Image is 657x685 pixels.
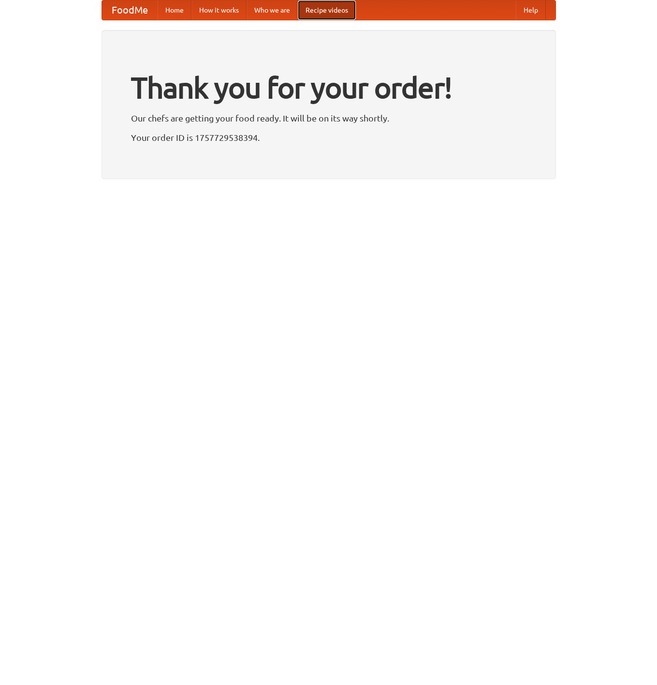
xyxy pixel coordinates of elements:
[131,111,526,125] p: Our chefs are getting your food ready. It will be on its way shortly.
[191,0,247,20] a: How it works
[102,0,158,20] a: FoodMe
[298,0,356,20] a: Recipe videos
[131,130,526,145] p: Your order ID is 1757729538394.
[158,0,191,20] a: Home
[131,64,526,111] h1: Thank you for your order!
[247,0,298,20] a: Who we are
[516,0,546,20] a: Help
